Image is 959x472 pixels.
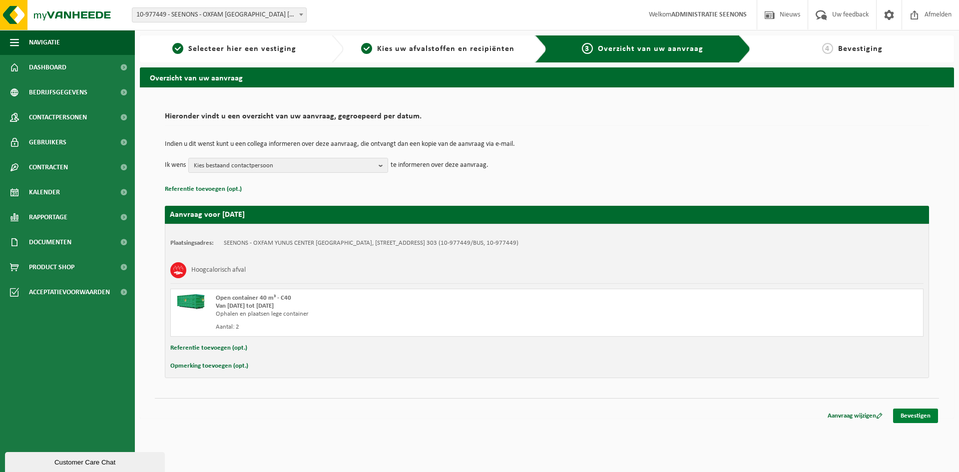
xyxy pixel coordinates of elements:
img: HK-XC-40-GN-00.png [176,294,206,309]
iframe: chat widget [5,450,167,472]
a: 1Selecteer hier een vestiging [145,43,324,55]
h3: Hoogcalorisch afval [191,262,246,278]
a: Aanvraag wijzigen [820,409,890,423]
span: Bedrijfsgegevens [29,80,87,105]
span: 1 [172,43,183,54]
span: 2 [361,43,372,54]
span: Acceptatievoorwaarden [29,280,110,305]
a: Bevestigen [893,409,938,423]
h2: Overzicht van uw aanvraag [140,67,954,87]
span: 10-977449 - SEENONS - OXFAM YUNUS CENTER HAREN - HAREN [132,7,307,22]
div: Aantal: 2 [216,323,587,331]
h2: Hieronder vindt u een overzicht van uw aanvraag, gegroepeerd per datum. [165,112,929,126]
button: Opmerking toevoegen (opt.) [170,360,248,373]
span: Dashboard [29,55,66,80]
span: Kies bestaand contactpersoon [194,158,375,173]
strong: Plaatsingsadres: [170,240,214,246]
span: Contracten [29,155,68,180]
span: Selecteer hier een vestiging [188,45,296,53]
div: Ophalen en plaatsen lege container [216,310,587,318]
span: 10-977449 - SEENONS - OXFAM YUNUS CENTER HAREN - HAREN [132,8,306,22]
span: 3 [582,43,593,54]
button: Referentie toevoegen (opt.) [170,342,247,355]
strong: Aanvraag voor [DATE] [170,211,245,219]
p: Indien u dit wenst kunt u een collega informeren over deze aanvraag, die ontvangt dan een kopie v... [165,141,929,148]
span: Documenten [29,230,71,255]
p: te informeren over deze aanvraag. [391,158,488,173]
span: Product Shop [29,255,74,280]
p: Ik wens [165,158,186,173]
span: Contactpersonen [29,105,87,130]
a: 2Kies uw afvalstoffen en recipiënten [349,43,527,55]
td: SEENONS - OXFAM YUNUS CENTER [GEOGRAPHIC_DATA], [STREET_ADDRESS] 303 (10-977449/BUS, 10-977449) [224,239,518,247]
span: Overzicht van uw aanvraag [598,45,703,53]
button: Referentie toevoegen (opt.) [165,183,242,196]
span: Bevestiging [838,45,883,53]
span: Kalender [29,180,60,205]
span: Open container 40 m³ - C40 [216,295,291,301]
button: Kies bestaand contactpersoon [188,158,388,173]
strong: ADMINISTRATIE SEENONS [671,11,747,18]
span: Navigatie [29,30,60,55]
strong: Van [DATE] tot [DATE] [216,303,274,309]
span: 4 [822,43,833,54]
span: Rapportage [29,205,67,230]
span: Kies uw afvalstoffen en recipiënten [377,45,514,53]
span: Gebruikers [29,130,66,155]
